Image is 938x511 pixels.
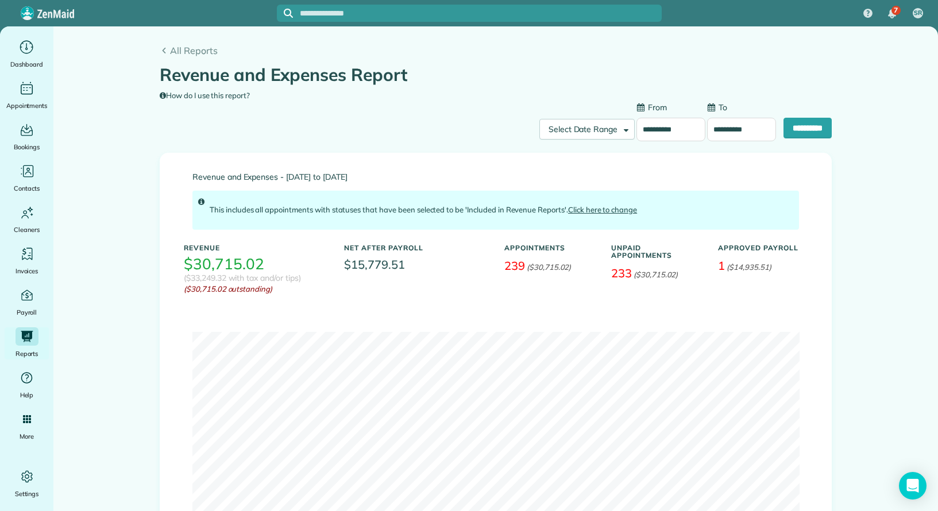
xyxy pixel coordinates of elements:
span: Reports [16,348,38,359]
span: More [20,431,34,442]
a: Bookings [5,121,49,153]
a: Dashboard [5,38,49,70]
a: Click here to change [568,205,637,214]
span: Settings [15,488,39,500]
label: To [707,102,727,113]
span: All Reports [170,44,832,57]
h5: Approved Payroll [718,244,808,251]
span: 239 [504,258,525,273]
h5: Appointments [504,244,594,251]
span: Appointments [6,100,48,111]
span: Contacts [14,183,40,194]
span: $15,779.51 [344,256,487,273]
span: Payroll [17,307,37,318]
div: Open Intercom Messenger [899,472,927,500]
svg: Focus search [284,9,293,18]
a: Invoices [5,245,49,277]
a: Settings [5,467,49,500]
span: This includes all appointments with statuses that have been selected to be 'Included in Revenue R... [210,205,637,214]
span: Dashboard [10,59,43,70]
label: From [636,102,667,113]
a: Help [5,369,49,401]
span: Invoices [16,265,38,277]
button: Focus search [277,9,293,18]
span: Bookings [14,141,40,153]
em: ($30,715.02) [527,262,572,272]
a: Reports [5,327,49,359]
span: Select Date Range [549,124,617,134]
button: Select Date Range [539,119,635,140]
a: How do I use this report? [160,91,250,100]
span: 7 [894,6,898,15]
span: Revenue and Expenses - [DATE] to [DATE] [192,173,799,181]
span: SR [914,9,922,18]
span: 233 [611,266,632,280]
a: Appointments [5,79,49,111]
a: Contacts [5,162,49,194]
span: Cleaners [14,224,40,235]
em: ($30,715.02 outstanding) [184,284,327,295]
em: ($14,935.51) [727,262,771,272]
h5: Net After Payroll [344,244,423,251]
h3: ($33,249.32 with tax and/or tips) [184,274,301,282]
a: Cleaners [5,203,49,235]
a: Payroll [5,286,49,318]
h1: Revenue and Expenses Report [160,65,823,84]
span: Help [20,389,34,401]
em: ($30,715.02) [634,270,678,279]
div: 7 unread notifications [880,1,904,26]
h5: Unpaid Appointments [611,244,701,259]
span: 1 [718,258,725,273]
a: All Reports [160,44,832,57]
h3: $30,715.02 [184,256,264,273]
h5: Revenue [184,244,327,251]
